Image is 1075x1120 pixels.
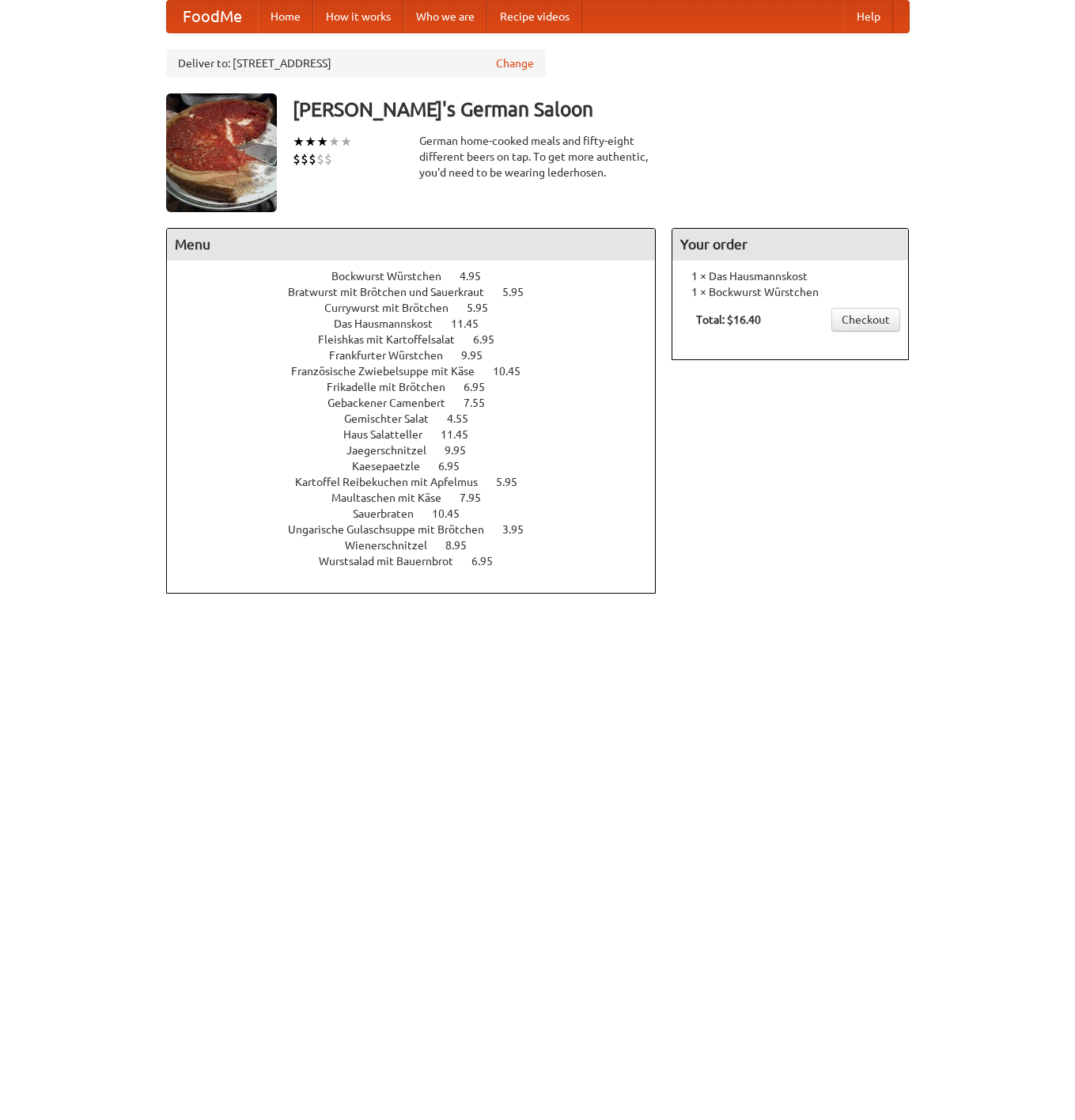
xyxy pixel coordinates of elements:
li: ★ [340,133,352,150]
span: 7.95 [460,492,497,504]
span: 10.45 [493,365,536,378]
span: 9.95 [445,444,482,457]
span: Französische Zwiebelsuppe mit Käse [291,365,490,378]
span: 6.95 [471,555,509,568]
span: 11.45 [451,317,494,330]
a: Französische Zwiebelsuppe mit Käse 10.45 [291,365,550,378]
a: How it works [313,1,403,32]
h3: [PERSON_NAME]'s German Saloon [293,93,910,125]
a: Jaegerschnitzel 9.95 [346,444,495,457]
span: 6.95 [438,460,475,473]
a: Frikadelle mit Brötchen 6.95 [327,381,514,393]
span: Kartoffel Reibekuchen mit Apfelmus [295,476,494,488]
div: German home-cooked meals and fifty-eight different beers on tap. To get more authentic, you'd nee... [419,133,657,180]
a: Bockwurst Würstchen 4.95 [331,270,510,283]
span: Gemischter Salat [344,412,445,425]
span: Fleishkas mit Kartoffelsalat [318,333,471,346]
span: 11.45 [441,428,484,441]
a: Das Hausmannskost 11.45 [334,317,508,330]
span: 4.55 [447,412,484,425]
a: Recipe videos [487,1,582,32]
a: Wienerschnitzel 8.95 [345,539,496,552]
span: Bratwurst mit Brötchen und Sauerkraut [288,286,500,298]
span: 5.95 [496,476,533,488]
span: Jaegerschnitzel [346,444,442,457]
li: $ [293,150,301,168]
span: Sauerbraten [353,507,430,520]
li: $ [301,150,308,168]
a: Checkout [831,308,900,332]
a: Ungarische Gulaschsuppe mit Brötchen 3.95 [288,523,553,536]
span: 6.95 [473,333,510,346]
li: $ [316,150,324,168]
span: Wurstsalad mit Bauernbrot [319,555,469,568]
a: FoodMe [167,1,258,32]
a: Currywurst mit Brötchen 5.95 [324,302,517,314]
span: 6.95 [464,381,501,393]
li: $ [308,150,316,168]
a: Bratwurst mit Brötchen und Sauerkraut 5.95 [288,286,553,298]
li: $ [324,150,332,168]
span: Gebackener Camenbert [327,397,461,409]
a: Who we are [403,1,487,32]
a: Kaesepaetzle 6.95 [352,460,489,473]
a: Maultaschen mit Käse 7.95 [331,492,510,504]
span: Currywurst mit Brötchen [324,302,464,314]
span: Maultaschen mit Käse [331,492,457,504]
h4: Menu [167,229,656,260]
li: ★ [293,133,305,150]
a: Fleishkas mit Kartoffelsalat 6.95 [318,333,524,346]
span: Ungarische Gulaschsuppe mit Brötchen [288,523,500,536]
span: 3.95 [502,523,539,536]
span: 5.95 [502,286,539,298]
li: ★ [305,133,316,150]
a: Gemischter Salat 4.55 [344,412,498,425]
a: Wurstsalad mit Bauernbrot 6.95 [319,555,522,568]
span: 4.95 [460,270,497,283]
span: 7.55 [464,397,501,409]
a: Gebackener Camenbert 7.55 [327,397,514,409]
a: Kartoffel Reibekuchen mit Apfelmus 5.95 [295,476,547,488]
span: Bockwurst Würstchen [331,270,457,283]
span: 5.95 [467,302,504,314]
a: Help [844,1,893,32]
li: ★ [328,133,340,150]
span: Wienerschnitzel [345,539,443,552]
a: Sauerbraten 10.45 [353,507,489,520]
span: Frankfurter Würstchen [329,349,459,362]
span: Haus Salatteller [343,428,438,441]
span: Frikadelle mit Brötchen [327,381,461,393]
li: 1 × Bockwurst Würstchen [680,284,900,300]
span: Das Hausmannskost [334,317,449,330]
a: Home [258,1,313,32]
div: Deliver to: [STREET_ADDRESS] [166,49,546,78]
img: angular.jpg [166,93,277,212]
a: Frankfurter Würstchen 9.95 [329,349,512,362]
b: Total: $16.40 [696,313,761,326]
li: 1 × Das Hausmannskost [680,268,900,284]
a: Haus Salatteller 11.45 [343,428,498,441]
a: Change [496,55,534,71]
span: 10.45 [432,507,475,520]
li: ★ [316,133,328,150]
span: 8.95 [445,539,483,552]
span: 9.95 [461,349,498,362]
span: Kaesepaetzle [352,460,436,473]
h4: Your order [672,229,908,260]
